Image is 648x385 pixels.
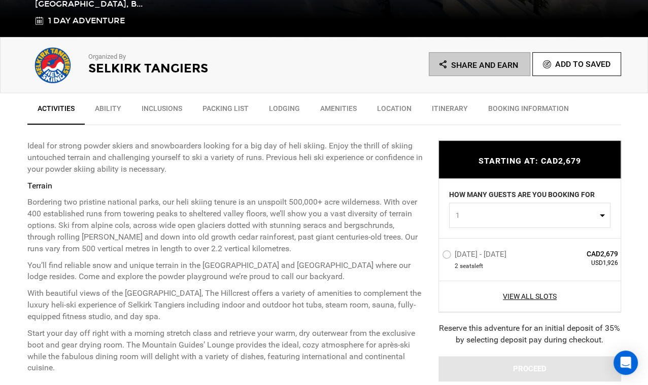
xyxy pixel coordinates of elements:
img: b7c9005a67764c1fdc1ea0aaa7ccaed8.png [27,45,78,86]
a: Ability [85,98,131,124]
a: Itinerary [422,98,478,124]
span: 2 [455,262,458,271]
span: STARTING AT: CAD2,679 [479,156,581,166]
p: Organized By [88,52,296,62]
a: Location [367,98,422,124]
a: Inclusions [131,98,192,124]
a: Packing List [192,98,259,124]
label: [DATE] - [DATE] [442,250,509,262]
span: USD1,926 [544,259,618,267]
p: You’ll find reliable snow and unique terrain in the [GEOGRAPHIC_DATA] and [GEOGRAPHIC_DATA] where... [27,260,423,283]
span: 1 Day Adventure [48,15,125,27]
p: Start your day off right with a morning stretch class and retrieve your warm, dry outerwear from ... [27,328,423,374]
div: Open Intercom Messenger [613,351,638,375]
h2: Selkirk Tangiers [88,62,296,75]
label: HOW MANY GUESTS ARE YOU BOOKING FOR [449,189,595,203]
span: CAD2,679 [544,249,618,259]
p: With beautiful views of the [GEOGRAPHIC_DATA], The Hillcrest offers a variety of amenities to com... [27,288,423,323]
a: BOOKING INFORMATION [478,98,579,124]
button: PROCEED [438,356,621,381]
div: Reserve this adventure for an initial deposit of 35% by selecting deposit pay during checkout. [438,323,621,346]
span: seat left [460,262,483,271]
a: Amenities [310,98,367,124]
span: s [471,262,474,271]
p: Bordering two pristine national parks, our heli skiing tenure is an unspoilt 500,000+ acre wilder... [27,197,423,254]
a: Activities [27,98,85,125]
strong: Terrain [27,181,52,190]
button: 1 [449,203,610,228]
span: 1 [456,210,597,220]
p: Ideal for strong powder skiers and snowboarders looking for a big day of heli skiing. Enjoy the t... [27,140,423,175]
a: Lodging [259,98,310,124]
span: Add To Saved [555,59,610,69]
a: View All Slots [442,291,618,301]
